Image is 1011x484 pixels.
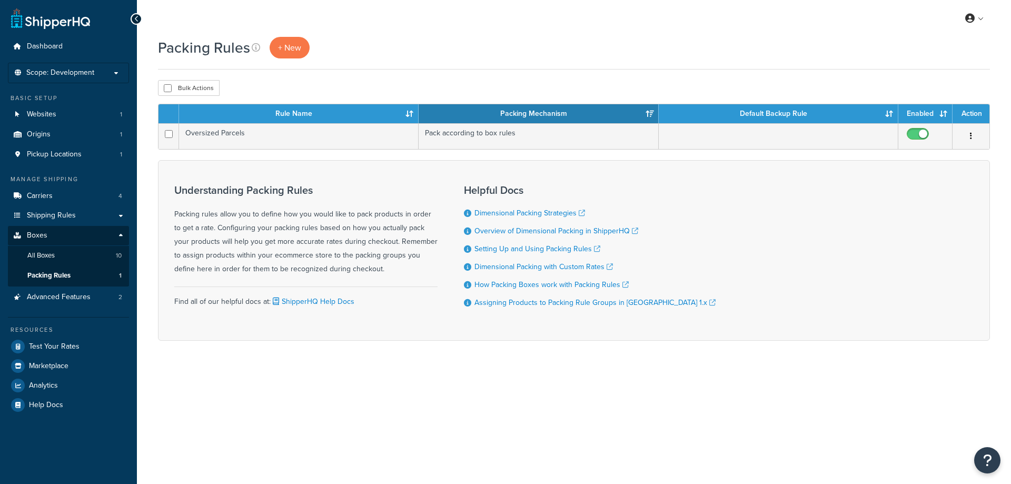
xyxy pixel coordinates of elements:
[118,293,122,302] span: 2
[474,279,629,290] a: How Packing Boxes work with Packing Rules
[8,325,129,334] div: Resources
[174,184,438,276] div: Packing rules allow you to define how you would like to pack products in order to get a rate. Con...
[8,288,129,307] li: Advanced Features
[119,271,122,280] span: 1
[8,206,129,225] a: Shipping Rules
[953,104,989,123] th: Action
[464,184,716,196] h3: Helpful Docs
[27,271,71,280] span: Packing Rules
[29,401,63,410] span: Help Docs
[270,37,310,58] a: + New
[474,261,613,272] a: Dimensional Packing with Custom Rates
[27,130,51,139] span: Origins
[8,246,129,265] a: All Boxes 10
[29,362,68,371] span: Marketplace
[179,123,419,149] td: Oversized Parcels
[174,184,438,196] h3: Understanding Packing Rules
[179,104,419,123] th: Rule Name: activate to sort column ascending
[26,68,94,77] span: Scope: Development
[29,342,80,351] span: Test Your Rates
[474,297,716,308] a: Assigning Products to Packing Rule Groups in [GEOGRAPHIC_DATA] 1.x
[8,376,129,395] a: Analytics
[8,337,129,356] a: Test Your Rates
[8,266,129,285] li: Packing Rules
[8,226,129,245] a: Boxes
[474,243,600,254] a: Setting Up and Using Packing Rules
[8,125,129,144] li: Origins
[8,175,129,184] div: Manage Shipping
[271,296,354,307] a: ShipperHQ Help Docs
[278,42,301,54] span: + New
[659,104,898,123] th: Default Backup Rule: activate to sort column ascending
[8,94,129,103] div: Basic Setup
[474,208,585,219] a: Dimensional Packing Strategies
[474,225,638,236] a: Overview of Dimensional Packing in ShipperHQ
[120,150,122,159] span: 1
[8,186,129,206] li: Carriers
[27,231,47,240] span: Boxes
[8,246,129,265] li: All Boxes
[120,110,122,119] span: 1
[8,266,129,285] a: Packing Rules 1
[8,145,129,164] li: Pickup Locations
[974,447,1000,473] button: Open Resource Center
[158,37,250,58] h1: Packing Rules
[11,8,90,29] a: ShipperHQ Home
[27,150,82,159] span: Pickup Locations
[27,251,55,260] span: All Boxes
[898,104,953,123] th: Enabled: activate to sort column ascending
[27,192,53,201] span: Carriers
[27,42,63,51] span: Dashboard
[8,125,129,144] a: Origins 1
[8,37,129,56] a: Dashboard
[8,288,129,307] a: Advanced Features 2
[8,105,129,124] a: Websites 1
[118,192,122,201] span: 4
[8,357,129,376] a: Marketplace
[8,145,129,164] a: Pickup Locations 1
[27,293,91,302] span: Advanced Features
[8,396,129,414] a: Help Docs
[120,130,122,139] span: 1
[27,211,76,220] span: Shipping Rules
[116,251,122,260] span: 10
[29,381,58,390] span: Analytics
[27,110,56,119] span: Websites
[174,287,438,309] div: Find all of our helpful docs at:
[8,226,129,286] li: Boxes
[158,80,220,96] button: Bulk Actions
[8,186,129,206] a: Carriers 4
[419,123,658,149] td: Pack according to box rules
[419,104,658,123] th: Packing Mechanism: activate to sort column ascending
[8,105,129,124] li: Websites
